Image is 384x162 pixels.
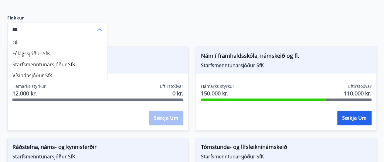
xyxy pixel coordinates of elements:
[201,89,234,97] span: 150.000 kr.
[12,153,183,160] span: Starfsmenntunarsjóður SfK
[160,83,183,89] span: Eftirstöðvar
[12,83,46,89] span: Hámarks styrkur
[201,143,372,153] span: Tómstunda- og lífsleikninámskeið
[8,59,107,70] li: Starfsmenntunarsjóður SfK
[8,48,107,59] li: Félagssjóður SfK
[337,111,372,125] button: Sækja um
[201,153,372,160] span: Starfsmenntunarsjóður SfK
[8,70,107,81] li: Vísindasjóður SfK
[8,37,107,48] li: Öll
[201,62,372,69] span: Starfsmenntunarsjóður SfK
[12,143,183,153] span: Ráðstefna, náms- og kynnisferðir
[348,83,372,89] span: Eftirstöðvar
[172,89,183,97] span: 0 kr.
[12,89,46,97] span: 12.000 kr.
[201,52,372,62] span: Nám í framhaldsskóla, námskeið og fl.
[344,89,372,97] span: 110.000 kr.
[201,83,234,89] span: Hámarks styrkur
[7,15,107,21] label: Flokkur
